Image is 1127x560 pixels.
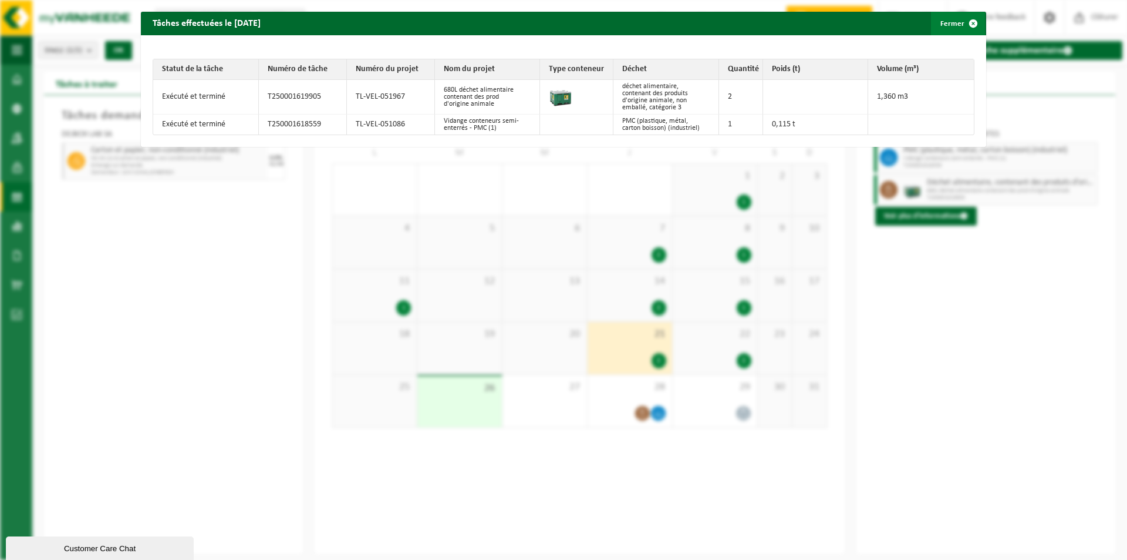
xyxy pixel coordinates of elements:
[540,59,613,80] th: Type conteneur
[153,80,259,115] td: Exécuté et terminé
[153,115,259,135] td: Exécuté et terminé
[613,59,719,80] th: Déchet
[613,115,719,135] td: PMC (plastique, métal, carton boisson) (industriel)
[868,59,974,80] th: Volume (m³)
[719,80,763,115] td: 2
[719,115,763,135] td: 1
[868,80,974,115] td: 1,360 m3
[141,12,272,34] h2: Tâches effectuées le [DATE]
[6,534,196,560] iframe: chat widget
[763,115,869,135] td: 0,115 t
[931,12,985,35] button: Fermer
[259,80,347,115] td: T250001619905
[347,115,435,135] td: TL-VEL-051086
[549,84,572,108] img: PB-LB-0680-HPE-GN-01
[763,59,869,80] th: Poids (t)
[259,115,347,135] td: T250001618559
[435,59,541,80] th: Nom du projet
[153,59,259,80] th: Statut de la tâche
[719,59,763,80] th: Quantité
[435,115,541,135] td: Vidange conteneurs semi-enterrés - PMC (1)
[347,59,435,80] th: Numéro du projet
[435,80,541,115] td: 680L déchet alimentaire contenant des prod d'origine animale
[613,80,719,115] td: déchet alimentaire, contenant des produits d'origine animale, non emballé, catégorie 3
[259,59,347,80] th: Numéro de tâche
[347,80,435,115] td: TL-VEL-051967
